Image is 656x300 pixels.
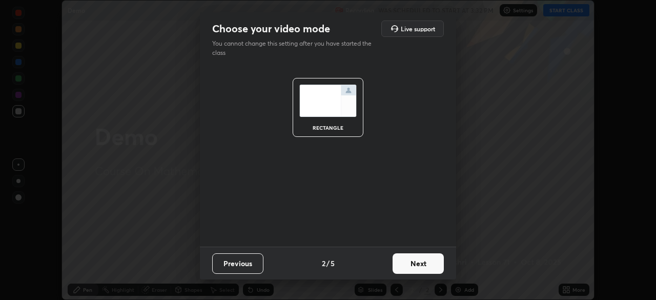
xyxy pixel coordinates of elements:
[331,258,335,269] h4: 5
[401,26,435,32] h5: Live support
[212,22,330,35] h2: Choose your video mode
[393,253,444,274] button: Next
[322,258,325,269] h4: 2
[326,258,330,269] h4: /
[212,253,263,274] button: Previous
[299,85,357,117] img: normalScreenIcon.ae25ed63.svg
[212,39,378,57] p: You cannot change this setting after you have started the class
[307,125,348,130] div: rectangle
